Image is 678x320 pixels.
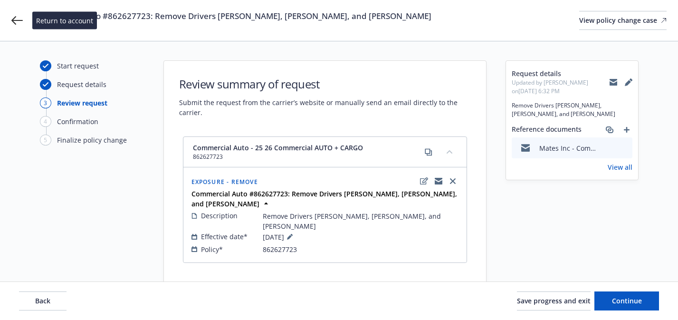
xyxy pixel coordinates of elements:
h1: Review summary of request [179,76,471,92]
span: 862627723 [263,244,297,254]
button: Continue [594,291,659,310]
a: copyLogging [433,175,444,187]
span: Policy* [201,244,223,254]
a: copy [423,146,434,158]
div: 5 [40,135,51,145]
span: Description [201,211,238,221]
a: add [621,124,632,136]
div: Finalize policy change [57,135,127,145]
button: download file [605,143,612,153]
span: Commercial Auto - 25 26 Commercial AUTO + CARGO [193,143,363,153]
span: Remove Drivers [PERSON_NAME], [PERSON_NAME], and [PERSON_NAME] [263,211,458,231]
span: Continue [612,296,642,305]
button: Save progress and exit [517,291,591,310]
span: Save progress and exit [517,296,591,305]
button: collapse content [442,144,457,159]
button: Back [19,291,67,310]
div: 4 [40,116,51,127]
span: Back [35,296,50,305]
a: View all [608,162,632,172]
span: Exposure - Remove [191,178,258,186]
a: edit [419,175,430,187]
div: View policy change case [579,11,667,29]
a: close [447,175,458,187]
div: Confirmation [57,116,98,126]
a: associate [604,124,615,136]
span: Effective date* [201,232,248,242]
button: preview file [620,143,629,153]
strong: Commercial Auto #862627723: Remove Drivers [PERSON_NAME], [PERSON_NAME], and [PERSON_NAME] [191,189,457,208]
div: Mates Inc - Commercial Auto #862627723: Remove Drivers [PERSON_NAME], [PERSON_NAME], and [PERSON_... [539,143,601,153]
span: Mates Inc. [34,22,431,30]
span: Reference documents [512,124,582,136]
span: Request details [512,68,610,78]
div: Request details [57,79,106,89]
span: Updated by [PERSON_NAME] on [DATE] 6:32 PM [512,78,610,96]
span: [DATE] [263,231,296,242]
div: Review request [57,98,107,108]
span: Submit the request from the carrier’s website or manually send an email directly to the carrier. [179,97,471,117]
div: Start request [57,61,99,71]
a: View policy change case [579,11,667,30]
div: Commercial Auto - 25 26 Commercial AUTO + CARGO862627723copycollapse content [183,137,467,167]
span: Return to account [36,16,93,26]
span: 862627723 [193,153,363,161]
span: Remove Drivers [PERSON_NAME], [PERSON_NAME], and [PERSON_NAME] [512,101,632,118]
div: 3 [40,97,51,108]
span: Commercial Auto #862627723: Remove Drivers [PERSON_NAME], [PERSON_NAME], and [PERSON_NAME] [34,10,431,22]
